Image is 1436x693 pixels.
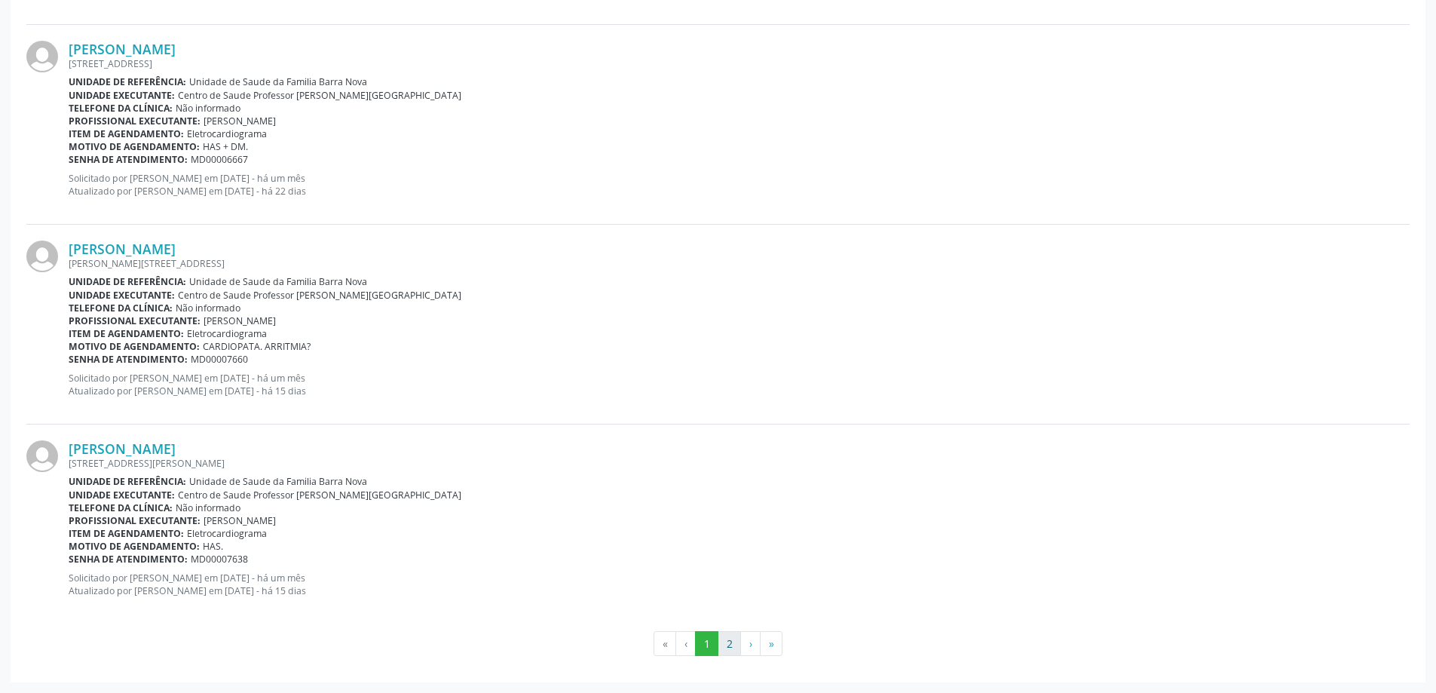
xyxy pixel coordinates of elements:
[69,457,1410,470] div: [STREET_ADDRESS][PERSON_NAME]
[69,540,200,553] b: Motivo de agendamento:
[176,102,240,115] span: Não informado
[26,241,58,272] img: img
[69,501,173,514] b: Telefone da clínica:
[191,353,248,366] span: MD00007660
[26,41,58,72] img: img
[740,631,761,657] button: Go to next page
[178,289,461,302] span: Centro de Saude Professor [PERSON_NAME][GEOGRAPHIC_DATA]
[187,327,267,340] span: Eletrocardiograma
[189,275,367,288] span: Unidade de Saude da Familia Barra Nova
[176,501,240,514] span: Não informado
[26,440,58,472] img: img
[69,514,201,527] b: Profissional executante:
[69,115,201,127] b: Profissional executante:
[69,475,186,488] b: Unidade de referência:
[189,475,367,488] span: Unidade de Saude da Familia Barra Nova
[203,340,311,353] span: CARDIOPATA. ARRITMIA?
[69,527,184,540] b: Item de agendamento:
[69,75,186,88] b: Unidade de referência:
[187,127,267,140] span: Eletrocardiograma
[204,514,276,527] span: [PERSON_NAME]
[69,314,201,327] b: Profissional executante:
[191,553,248,566] span: MD00007638
[26,631,1410,657] ul: Pagination
[69,327,184,340] b: Item de agendamento:
[69,553,188,566] b: Senha de atendimento:
[69,372,1410,397] p: Solicitado por [PERSON_NAME] em [DATE] - há um mês Atualizado por [PERSON_NAME] em [DATE] - há 15...
[69,275,186,288] b: Unidade de referência:
[69,572,1410,597] p: Solicitado por [PERSON_NAME] em [DATE] - há um mês Atualizado por [PERSON_NAME] em [DATE] - há 15...
[69,302,173,314] b: Telefone da clínica:
[69,340,200,353] b: Motivo de agendamento:
[69,89,175,102] b: Unidade executante:
[178,489,461,501] span: Centro de Saude Professor [PERSON_NAME][GEOGRAPHIC_DATA]
[695,631,718,657] button: Go to page 1
[760,631,782,657] button: Go to last page
[69,289,175,302] b: Unidade executante:
[204,115,276,127] span: [PERSON_NAME]
[176,302,240,314] span: Não informado
[69,489,175,501] b: Unidade executante:
[69,153,188,166] b: Senha de atendimento:
[69,57,1410,70] div: [STREET_ADDRESS]
[203,540,223,553] span: HAS.
[204,314,276,327] span: [PERSON_NAME]
[191,153,248,166] span: MD00006667
[69,241,176,257] a: [PERSON_NAME]
[178,89,461,102] span: Centro de Saude Professor [PERSON_NAME][GEOGRAPHIC_DATA]
[203,140,248,153] span: HAS + DM.
[69,172,1410,198] p: Solicitado por [PERSON_NAME] em [DATE] - há um mês Atualizado por [PERSON_NAME] em [DATE] - há 22...
[69,140,200,153] b: Motivo de agendamento:
[69,102,173,115] b: Telefone da clínica:
[187,527,267,540] span: Eletrocardiograma
[718,631,741,657] button: Go to page 2
[69,353,188,366] b: Senha de atendimento:
[69,257,1410,270] div: [PERSON_NAME][STREET_ADDRESS]
[69,127,184,140] b: Item de agendamento:
[69,41,176,57] a: [PERSON_NAME]
[69,440,176,457] a: [PERSON_NAME]
[189,75,367,88] span: Unidade de Saude da Familia Barra Nova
